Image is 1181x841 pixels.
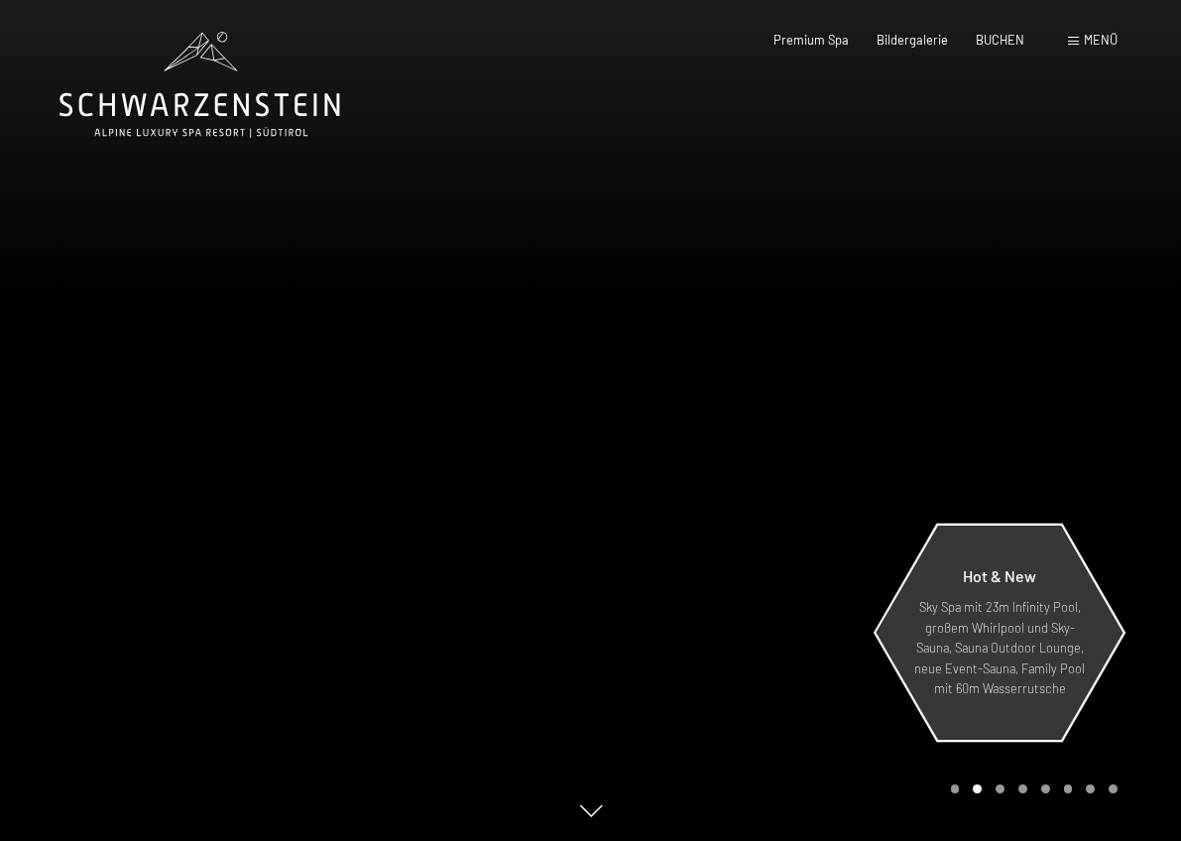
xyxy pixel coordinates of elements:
[996,784,1004,793] div: Carousel Page 3
[1109,784,1118,793] div: Carousel Page 8
[963,566,1036,585] span: Hot & New
[874,524,1125,742] a: Hot & New Sky Spa mit 23m Infinity Pool, großem Whirlpool und Sky-Sauna, Sauna Outdoor Lounge, ne...
[1041,784,1050,793] div: Carousel Page 5
[973,784,982,793] div: Carousel Page 2 (Current Slide)
[877,32,948,48] a: Bildergalerie
[1086,784,1095,793] div: Carousel Page 7
[913,597,1086,698] p: Sky Spa mit 23m Infinity Pool, großem Whirlpool und Sky-Sauna, Sauna Outdoor Lounge, neue Event-S...
[1018,784,1027,793] div: Carousel Page 4
[976,32,1024,48] a: BUCHEN
[944,784,1118,793] div: Carousel Pagination
[1084,32,1118,48] span: Menü
[951,784,960,793] div: Carousel Page 1
[1064,784,1073,793] div: Carousel Page 6
[773,32,849,48] a: Premium Spa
